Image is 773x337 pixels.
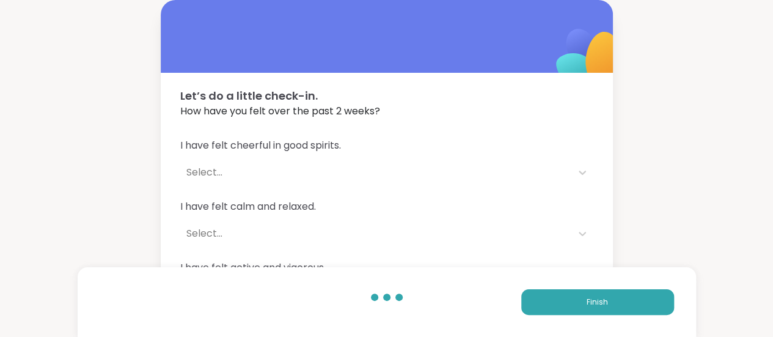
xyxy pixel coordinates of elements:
div: Select... [186,226,565,241]
span: Let’s do a little check-in. [180,87,593,104]
button: Finish [521,289,674,315]
span: I have felt calm and relaxed. [180,199,593,214]
span: I have felt active and vigorous. [180,261,593,275]
div: Select... [186,165,565,180]
span: I have felt cheerful in good spirits. [180,138,593,153]
span: Finish [587,297,608,308]
span: How have you felt over the past 2 weeks? [180,104,593,119]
